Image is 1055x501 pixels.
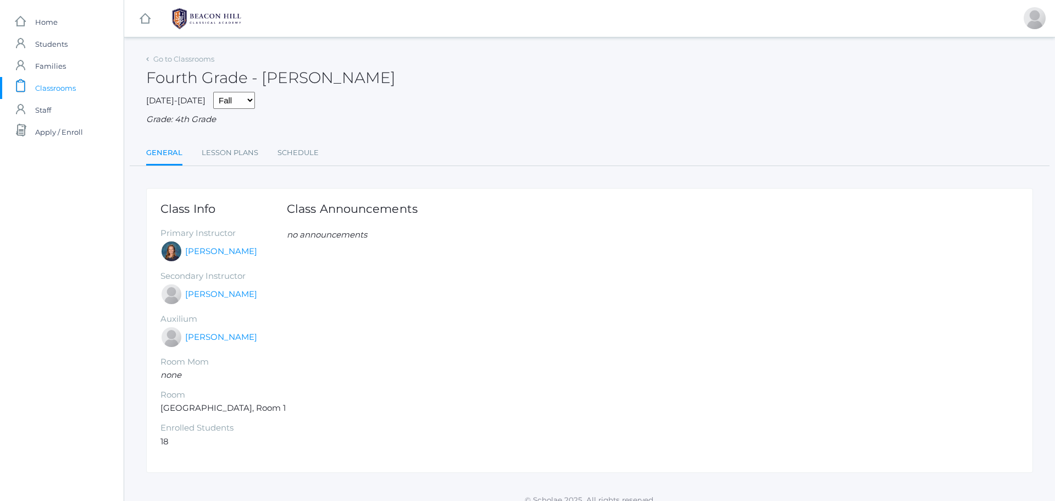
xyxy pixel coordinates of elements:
[160,202,287,215] h1: Class Info
[160,283,182,305] div: Lydia Chaffin
[146,113,1033,126] div: Grade: 4th Grade
[35,55,66,77] span: Families
[185,331,257,344] a: [PERSON_NAME]
[165,5,248,32] img: BHCALogos-05-308ed15e86a5a0abce9b8dd61676a3503ac9727e845dece92d48e8588c001991.png
[160,229,287,238] h5: Primary Instructor
[185,288,257,301] a: [PERSON_NAME]
[35,33,68,55] span: Students
[277,142,319,164] a: Schedule
[287,202,418,215] h1: Class Announcements
[35,11,58,33] span: Home
[287,229,367,240] em: no announcements
[160,357,287,367] h5: Room Mom
[35,121,83,143] span: Apply / Enroll
[185,245,257,258] a: [PERSON_NAME]
[160,370,181,380] em: none
[160,272,287,281] h5: Secondary Instructor
[160,315,287,324] h5: Auxilium
[160,423,287,433] h5: Enrolled Students
[35,99,51,121] span: Staff
[146,142,182,166] a: General
[146,95,206,106] span: [DATE]-[DATE]
[146,69,396,86] h2: Fourth Grade - [PERSON_NAME]
[160,390,287,400] h5: Room
[160,240,182,262] div: Ellie Bradley
[1024,7,1046,29] div: Anna Honeyman
[35,77,76,99] span: Classrooms
[202,142,258,164] a: Lesson Plans
[160,436,287,448] li: 18
[153,54,214,63] a: Go to Classrooms
[160,202,287,448] div: [GEOGRAPHIC_DATA], Room 1
[160,326,182,348] div: Heather Porter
